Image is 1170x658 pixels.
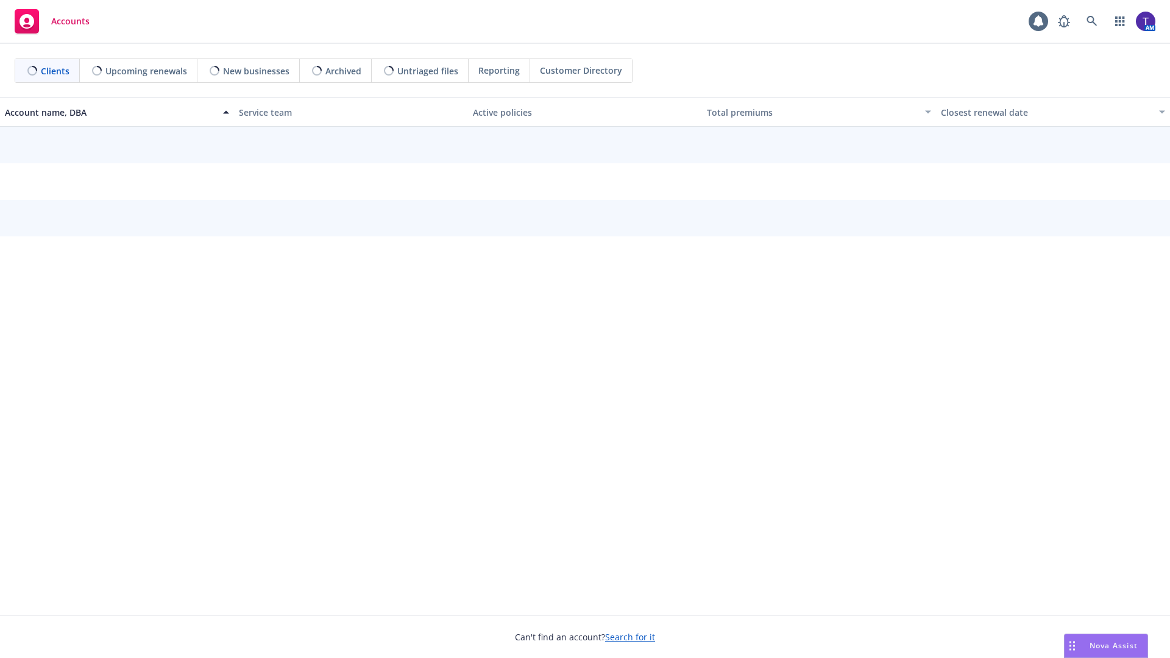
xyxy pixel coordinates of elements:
div: Service team [239,106,463,119]
img: photo [1136,12,1155,31]
a: Search for it [605,631,655,643]
button: Closest renewal date [936,97,1170,127]
span: Untriaged files [397,65,458,77]
span: Reporting [478,64,520,77]
span: Upcoming renewals [105,65,187,77]
button: Active policies [468,97,702,127]
span: Clients [41,65,69,77]
a: Accounts [10,4,94,38]
button: Nova Assist [1064,634,1148,658]
span: Can't find an account? [515,631,655,643]
div: Active policies [473,106,697,119]
span: Customer Directory [540,64,622,77]
div: Total premiums [707,106,918,119]
span: Accounts [51,16,90,26]
div: Account name, DBA [5,106,216,119]
button: Service team [234,97,468,127]
a: Switch app [1108,9,1132,34]
div: Closest renewal date [941,106,1152,119]
a: Report a Bug [1052,9,1076,34]
span: Nova Assist [1090,640,1138,651]
button: Total premiums [702,97,936,127]
div: Drag to move [1065,634,1080,657]
a: Search [1080,9,1104,34]
span: Archived [325,65,361,77]
span: New businesses [223,65,289,77]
